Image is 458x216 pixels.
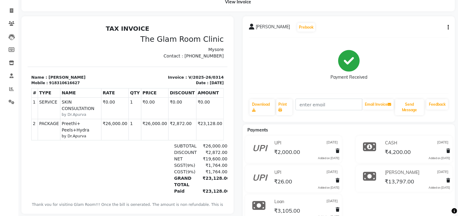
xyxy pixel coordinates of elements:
td: ₹0.00 [141,75,169,96]
div: GRAND TOTAL [143,153,171,166]
th: AMOUNT [169,66,196,75]
input: enter email [296,99,362,110]
span: [DATE] [437,169,448,176]
span: Preethi+ Peels+Hydra [34,98,72,111]
td: 1 [101,96,114,118]
h3: The Glam Room Clinic [104,12,196,22]
p: Thank you for visiting Glam Room!!! Once the bill is generated, The amount is non refundable. Thi... [4,179,196,191]
div: ₹26,000.00 [171,120,200,127]
span: Payments [247,127,268,133]
span: [DATE] [326,198,338,205]
button: Email Invoice [363,99,394,110]
span: 9% [160,141,166,145]
span: CGST [147,147,158,152]
a: Print [276,99,293,115]
th: NAME [33,66,74,75]
div: ₹1,764.00 [171,146,200,153]
a: Download [250,99,275,115]
a: Feedback [426,99,448,110]
div: 918310616627 [21,58,52,63]
td: ₹2,872.00 [141,96,169,118]
div: Date : [168,58,181,63]
span: ₹4,200.00 [385,148,411,157]
div: ₹2,872.00 [171,127,200,133]
span: UPI [274,169,281,176]
p: Invoice : V/2025-26/0314 [104,52,196,58]
td: ₹26,000.00 [74,96,101,118]
div: Added on [DATE] [429,186,450,190]
div: Added on [DATE] [318,156,339,160]
span: [DATE] [326,140,338,146]
div: SUBTOTAL [143,120,171,127]
div: [DATE] [182,58,196,63]
div: Mobile : [4,58,20,63]
button: Prebook [297,23,315,32]
span: ₹3,105.00 [274,207,300,216]
small: by Dr.Apurva [34,111,72,116]
th: # [4,66,10,75]
td: PACKAGE [10,96,33,118]
span: [PERSON_NAME] [256,24,290,32]
button: Send Message [395,99,424,115]
span: SKIN CONSULTATION [34,77,72,89]
div: ₹23,128.00 [171,166,200,172]
small: by Dr.Apurva [34,89,72,95]
td: 1 [4,75,10,96]
span: ₹2,000.00 [274,148,300,157]
span: CASH [385,140,397,146]
span: 9% [160,147,166,152]
div: DISCOUNT [143,127,171,133]
th: TYPE [10,66,33,75]
p: Mysore [104,24,196,30]
span: UPI [274,140,281,146]
p: Name : [PERSON_NAME] [4,52,96,58]
div: NET [143,133,171,140]
div: ₹19,600.00 [171,133,200,140]
div: Added on [DATE] [318,186,339,190]
div: Added on [DATE] [429,156,450,160]
th: PRICE [113,66,141,75]
td: ₹0.00 [113,75,141,96]
div: ₹23,128.00 [171,153,200,166]
p: Contact : [PHONE_NUMBER] [104,30,196,37]
span: [DATE] [326,169,338,176]
span: ₹13,797.00 [385,178,414,187]
span: Loan [274,198,284,205]
span: ₹26.00 [274,178,292,187]
td: 1 [101,75,114,96]
td: 2 [4,96,10,118]
th: DISCOUNT [141,66,169,75]
div: Payment Received [330,74,367,81]
div: ( ) [143,146,171,153]
td: ₹0.00 [169,75,196,96]
div: ( ) [143,140,171,146]
span: SGST [147,140,158,145]
td: ₹0.00 [74,75,101,96]
td: ₹23,128.00 [169,96,196,118]
span: [PERSON_NAME] [385,169,419,176]
th: QTY [101,66,114,75]
h2: TAX INVOICE [4,2,196,10]
td: ₹26,000.00 [113,96,141,118]
td: SERVICE [10,75,33,96]
th: RATE [74,66,101,75]
div: Paid [143,166,171,172]
span: [DATE] [437,140,448,146]
div: ₹1,764.00 [171,140,200,146]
